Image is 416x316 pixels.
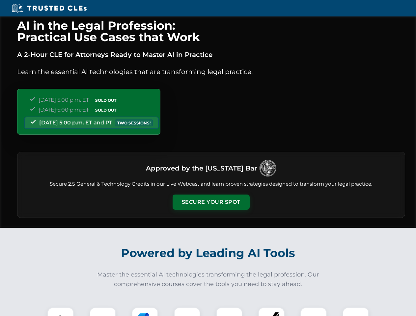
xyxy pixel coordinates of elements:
h1: AI in the Legal Profession: Practical Use Cases that Work [17,20,405,43]
p: Secure 2.5 General & Technology Credits in our Live Webcast and learn proven strategies designed ... [25,180,397,188]
span: SOLD OUT [93,107,119,114]
button: Secure Your Spot [173,195,250,210]
h3: Approved by the [US_STATE] Bar [146,162,257,174]
p: Learn the essential AI technologies that are transforming legal practice. [17,66,405,77]
p: A 2-Hour CLE for Attorneys Ready to Master AI in Practice [17,49,405,60]
span: [DATE] 5:00 p.m. ET [39,107,89,113]
span: [DATE] 5:00 p.m. ET [39,97,89,103]
img: Trusted CLEs [10,3,89,13]
img: Logo [260,160,276,176]
h2: Powered by Leading AI Tools [26,242,391,265]
p: Master the essential AI technologies transforming the legal profession. Our comprehensive courses... [93,270,323,289]
span: SOLD OUT [93,97,119,104]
